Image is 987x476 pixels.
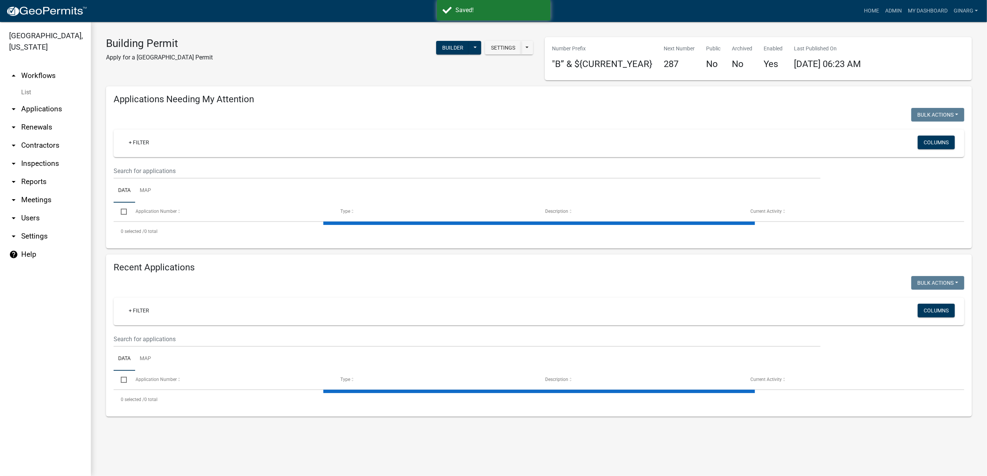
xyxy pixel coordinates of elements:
[918,304,955,317] button: Columns
[794,59,861,69] span: [DATE] 06:23 AM
[545,377,568,382] span: Description
[743,203,948,221] datatable-header-cell: Current Activity
[340,377,350,382] span: Type
[128,371,333,389] datatable-header-cell: Application Number
[9,195,18,204] i: arrow_drop_down
[9,105,18,114] i: arrow_drop_down
[538,203,743,221] datatable-header-cell: Description
[114,347,135,371] a: Data
[764,45,783,53] p: Enabled
[9,123,18,132] i: arrow_drop_down
[9,71,18,80] i: arrow_drop_up
[9,141,18,150] i: arrow_drop_down
[114,203,128,221] datatable-header-cell: Select
[123,304,155,317] a: + Filter
[114,179,135,203] a: Data
[121,397,144,402] span: 0 selected /
[905,4,951,18] a: My Dashboard
[911,276,964,290] button: Bulk Actions
[114,331,820,347] input: Search for applications
[114,262,964,273] h4: Recent Applications
[794,45,861,53] p: Last Published On
[128,203,333,221] datatable-header-cell: Application Number
[545,209,568,214] span: Description
[456,6,545,15] div: Saved!
[121,229,144,234] span: 0 selected /
[333,203,538,221] datatable-header-cell: Type
[732,45,753,53] p: Archived
[114,94,964,105] h4: Applications Needing My Attention
[340,209,350,214] span: Type
[552,59,653,70] h4: "B” & ${CURRENT_YEAR}
[743,371,948,389] datatable-header-cell: Current Activity
[333,371,538,389] datatable-header-cell: Type
[136,209,177,214] span: Application Number
[706,45,721,53] p: Public
[114,222,964,241] div: 0 total
[114,163,820,179] input: Search for applications
[706,59,721,70] h4: No
[135,179,156,203] a: Map
[9,159,18,168] i: arrow_drop_down
[9,232,18,241] i: arrow_drop_down
[861,4,882,18] a: Home
[732,59,753,70] h4: No
[764,59,783,70] h4: Yes
[106,37,213,50] h3: Building Permit
[106,53,213,62] p: Apply for a [GEOGRAPHIC_DATA] Permit
[114,371,128,389] datatable-header-cell: Select
[664,59,695,70] h4: 287
[9,177,18,186] i: arrow_drop_down
[911,108,964,122] button: Bulk Actions
[9,250,18,259] i: help
[123,136,155,149] a: + Filter
[664,45,695,53] p: Next Number
[552,45,653,53] p: Number Prefix
[436,41,469,55] button: Builder
[136,377,177,382] span: Application Number
[750,209,782,214] span: Current Activity
[135,347,156,371] a: Map
[485,41,521,55] button: Settings
[538,371,743,389] datatable-header-cell: Description
[9,214,18,223] i: arrow_drop_down
[114,390,964,409] div: 0 total
[750,377,782,382] span: Current Activity
[882,4,905,18] a: Admin
[918,136,955,149] button: Columns
[951,4,981,18] a: ginarg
